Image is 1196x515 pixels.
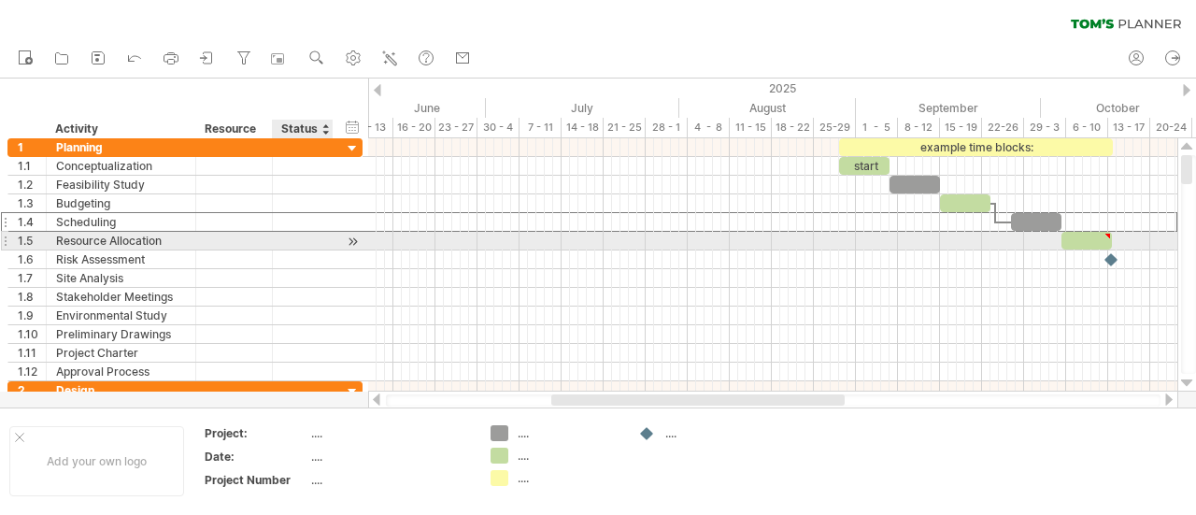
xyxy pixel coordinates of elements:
div: 15 - 19 [940,118,982,137]
div: 23 - 27 [435,118,477,137]
div: June 2025 [309,98,486,118]
div: .... [518,425,619,441]
div: 6 - 10 [1066,118,1108,137]
div: 1.9 [18,307,46,324]
div: 29 - 3 [1024,118,1066,137]
div: 1 - 5 [856,118,898,137]
div: August 2025 [679,98,856,118]
div: Project Charter [56,344,186,362]
div: 1.12 [18,363,46,380]
div: 1.8 [18,288,46,306]
div: Feasibility Study [56,176,186,193]
div: Conceptualization [56,157,186,175]
div: 1.2 [18,176,46,193]
div: 1.5 [18,232,46,250]
div: Site Analysis [56,269,186,287]
div: Preliminary Drawings [56,325,186,343]
div: 8 - 12 [898,118,940,137]
div: 1.11 [18,344,46,362]
div: Planning [56,138,186,156]
div: 1.7 [18,269,46,287]
div: Budgeting [56,194,186,212]
div: Activity [55,120,185,138]
div: 21 - 25 [604,118,646,137]
div: 7 - 11 [520,118,562,137]
div: Stakeholder Meetings [56,288,186,306]
div: Project Number [205,472,307,488]
div: Risk Assessment [56,250,186,268]
div: 11 - 15 [730,118,772,137]
div: July 2025 [486,98,679,118]
div: 2 [18,381,46,399]
div: Scheduling [56,213,186,231]
div: .... [665,425,767,441]
div: Design [56,381,186,399]
div: September 2025 [856,98,1041,118]
div: start [839,157,890,175]
div: 14 - 18 [562,118,604,137]
div: 28 - 1 [646,118,688,137]
div: 1.4 [18,213,46,231]
div: 1.3 [18,194,46,212]
div: .... [311,449,468,465]
div: 1.1 [18,157,46,175]
div: Environmental Study [56,307,186,324]
div: 13 - 17 [1108,118,1150,137]
div: 1.6 [18,250,46,268]
div: Approval Process [56,363,186,380]
div: 1 [18,138,46,156]
div: 9 - 13 [351,118,393,137]
div: .... [311,472,468,488]
div: 16 - 20 [393,118,435,137]
div: Date: [205,449,307,465]
div: .... [518,470,619,486]
div: example time blocks: [839,138,1113,156]
div: 20-24 [1150,118,1192,137]
div: scroll to activity [344,232,362,251]
div: 4 - 8 [688,118,730,137]
div: 25-29 [814,118,856,137]
div: 30 - 4 [477,118,520,137]
div: Status [281,120,322,138]
div: 1.10 [18,325,46,343]
div: Project: [205,425,307,441]
div: 18 - 22 [772,118,814,137]
div: Resource Allocation [56,232,186,250]
div: 22-26 [982,118,1024,137]
div: Resource [205,120,262,138]
div: Add your own logo [9,426,184,496]
div: .... [311,425,468,441]
div: .... [518,448,619,464]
